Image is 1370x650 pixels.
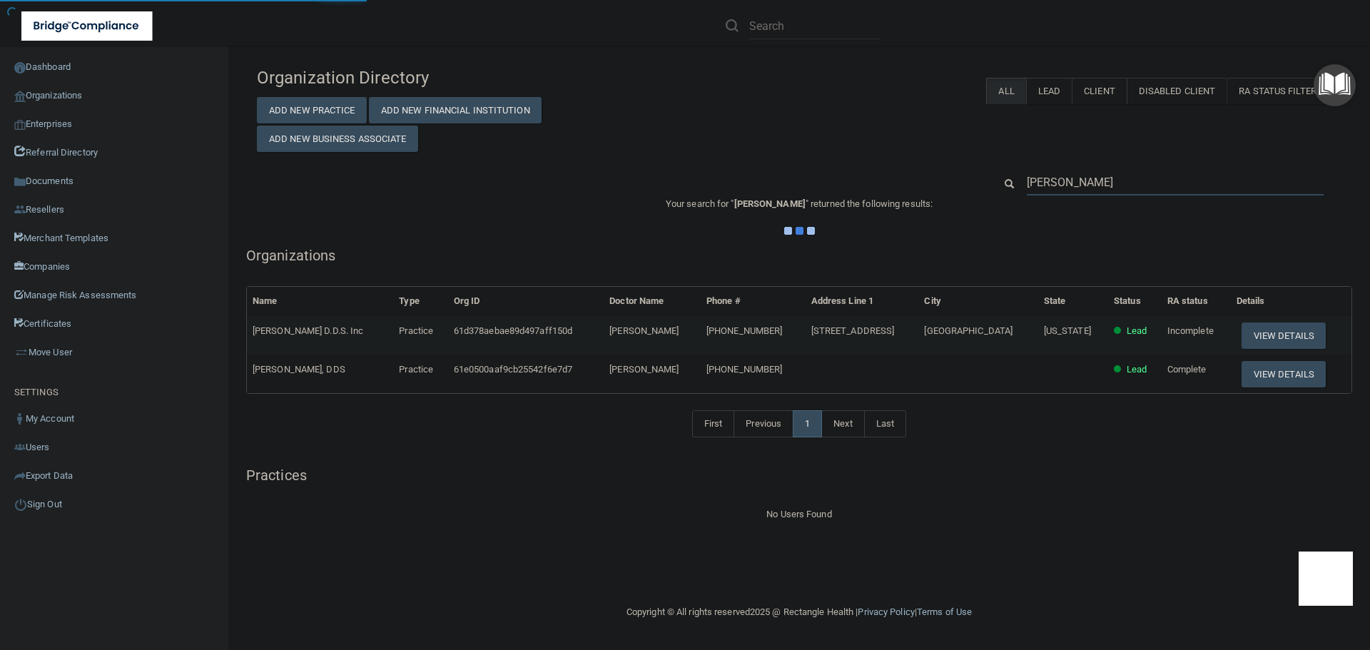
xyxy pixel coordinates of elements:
[1108,287,1162,316] th: Status
[246,467,1352,483] h5: Practices
[14,62,26,73] img: ic_dashboard_dark.d01f4a41.png
[1162,287,1231,316] th: RA status
[257,97,367,123] button: Add New Practice
[821,410,864,437] a: Next
[1044,325,1091,336] span: [US_STATE]
[692,410,735,437] a: First
[454,364,572,375] span: 61e0500aaf9cb25542f6e7d7
[369,97,542,123] button: Add New Financial Institution
[734,410,793,437] a: Previous
[811,325,895,336] span: [STREET_ADDRESS]
[14,470,26,482] img: icon-export.b9366987.png
[454,325,572,336] span: 61d378aebae89d497aff150d
[793,410,822,437] a: 1
[14,442,26,453] img: icon-users.e205127d.png
[246,506,1352,523] div: No Users Found
[924,325,1013,336] span: [GEOGRAPHIC_DATA]
[726,19,739,32] img: ic-search.3b580494.png
[1167,364,1207,375] span: Complete
[749,13,880,39] input: Search
[1239,86,1330,96] span: RA Status Filter
[539,589,1060,635] div: Copyright © All rights reserved 2025 @ Rectangle Health | |
[1231,287,1351,316] th: Details
[399,364,433,375] span: Practice
[1127,361,1147,378] p: Lead
[14,91,26,102] img: organization-icon.f8decf85.png
[734,198,806,209] span: [PERSON_NAME]
[609,364,679,375] span: [PERSON_NAME]
[1026,78,1072,104] label: Lead
[253,325,363,336] span: [PERSON_NAME] D.D.S. Inc
[1299,552,1353,606] iframe: Drift Widget Chat Controller
[1167,325,1214,336] span: Incomplete
[917,606,972,617] a: Terms of Use
[1242,361,1326,387] button: View Details
[918,287,1037,316] th: City
[21,11,153,41] img: bridge_compliance_login_screen.278c3ca4.svg
[448,287,604,316] th: Org ID
[1127,323,1147,340] p: Lead
[1038,287,1108,316] th: State
[604,287,701,316] th: Doctor Name
[1242,323,1326,349] button: View Details
[1314,64,1356,106] button: Open Resource Center
[1027,169,1324,195] input: Search
[986,78,1025,104] label: All
[1072,78,1127,104] label: Client
[14,413,26,425] img: ic_user_dark.df1a06c3.png
[246,195,1352,213] p: Your search for " " returned the following results:
[257,68,604,87] h4: Organization Directory
[14,498,27,511] img: ic_power_dark.7ecde6b1.png
[247,287,393,316] th: Name
[399,325,433,336] span: Practice
[701,287,806,316] th: Phone #
[253,364,345,375] span: [PERSON_NAME], DDS
[706,325,782,336] span: [PHONE_NUMBER]
[257,126,418,152] button: Add New Business Associate
[858,606,914,617] a: Privacy Policy
[706,364,782,375] span: [PHONE_NUMBER]
[864,410,906,437] a: Last
[393,287,447,316] th: Type
[14,345,29,360] img: briefcase.64adab9b.png
[14,204,26,215] img: ic_reseller.de258add.png
[14,120,26,130] img: enterprise.0d942306.png
[1127,78,1227,104] label: Disabled Client
[14,176,26,188] img: icon-documents.8dae5593.png
[14,384,59,401] label: SETTINGS
[246,248,1352,263] h5: Organizations
[784,227,815,235] img: ajax-loader.4d491dd7.gif
[806,287,919,316] th: Address Line 1
[609,325,679,336] span: [PERSON_NAME]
